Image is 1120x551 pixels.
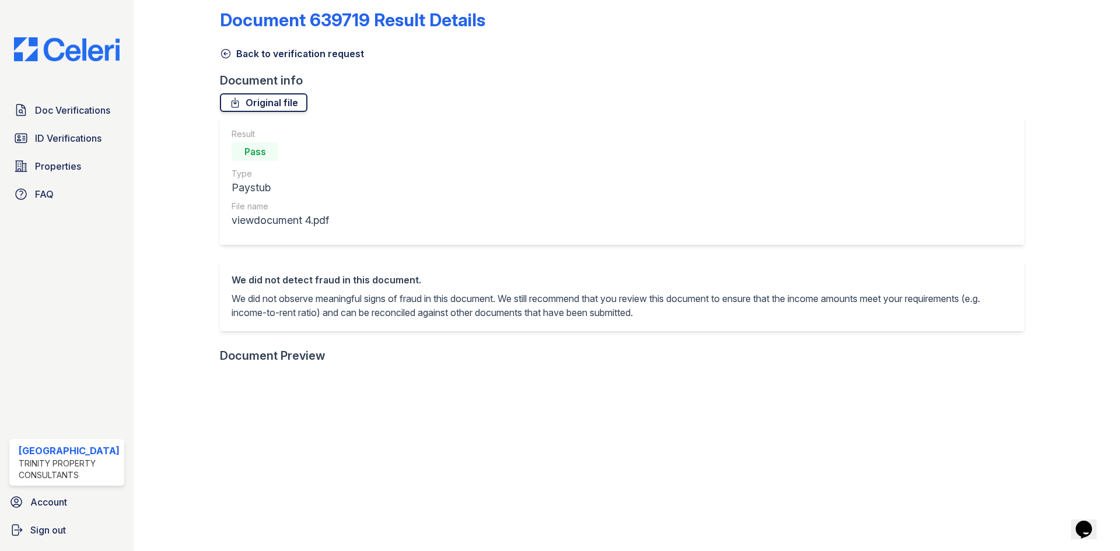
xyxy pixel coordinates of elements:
[220,47,364,61] a: Back to verification request
[220,72,1034,89] div: Document info
[5,490,129,514] a: Account
[5,37,129,61] img: CE_Logo_Blue-a8612792a0a2168367f1c8372b55b34899dd931a85d93a1a3d3e32e68fde9ad4.png
[232,180,329,196] div: Paystub
[220,348,325,364] div: Document Preview
[9,183,124,206] a: FAQ
[220,9,485,30] a: Document 639719 Result Details
[232,142,278,161] div: Pass
[232,212,329,229] div: viewdocument 4.pdf
[30,495,67,509] span: Account
[1071,504,1108,539] iframe: chat widget
[19,458,120,481] div: Trinity Property Consultants
[232,128,329,140] div: Result
[9,127,124,150] a: ID Verifications
[9,155,124,178] a: Properties
[232,273,1013,287] div: We did not detect fraud in this document.
[5,518,129,542] a: Sign out
[9,99,124,122] a: Doc Verifications
[220,93,307,112] a: Original file
[30,523,66,537] span: Sign out
[35,187,54,201] span: FAQ
[232,292,1013,320] p: We did not observe meaningful signs of fraud in this document. We still recommend that you review...
[232,168,329,180] div: Type
[35,103,110,117] span: Doc Verifications
[35,159,81,173] span: Properties
[232,201,329,212] div: File name
[35,131,101,145] span: ID Verifications
[19,444,120,458] div: [GEOGRAPHIC_DATA]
